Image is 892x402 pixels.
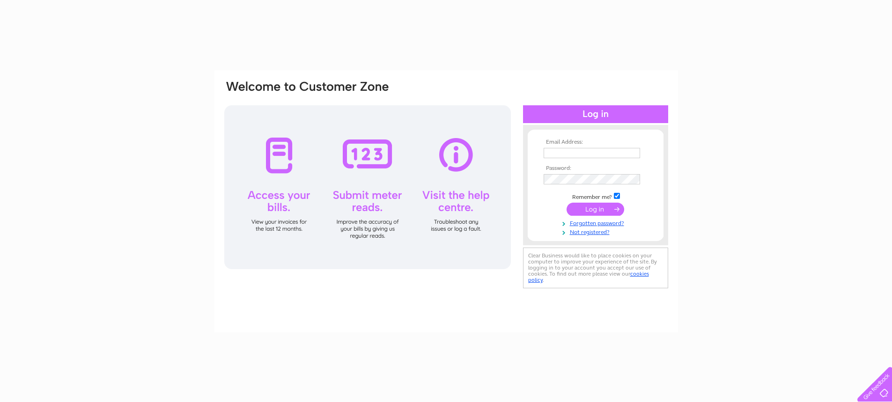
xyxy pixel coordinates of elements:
[544,218,650,227] a: Forgotten password?
[567,203,624,216] input: Submit
[541,191,650,201] td: Remember me?
[544,227,650,236] a: Not registered?
[528,270,649,283] a: cookies policy
[541,139,650,146] th: Email Address:
[541,165,650,172] th: Password:
[523,248,668,288] div: Clear Business would like to place cookies on your computer to improve your experience of the sit...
